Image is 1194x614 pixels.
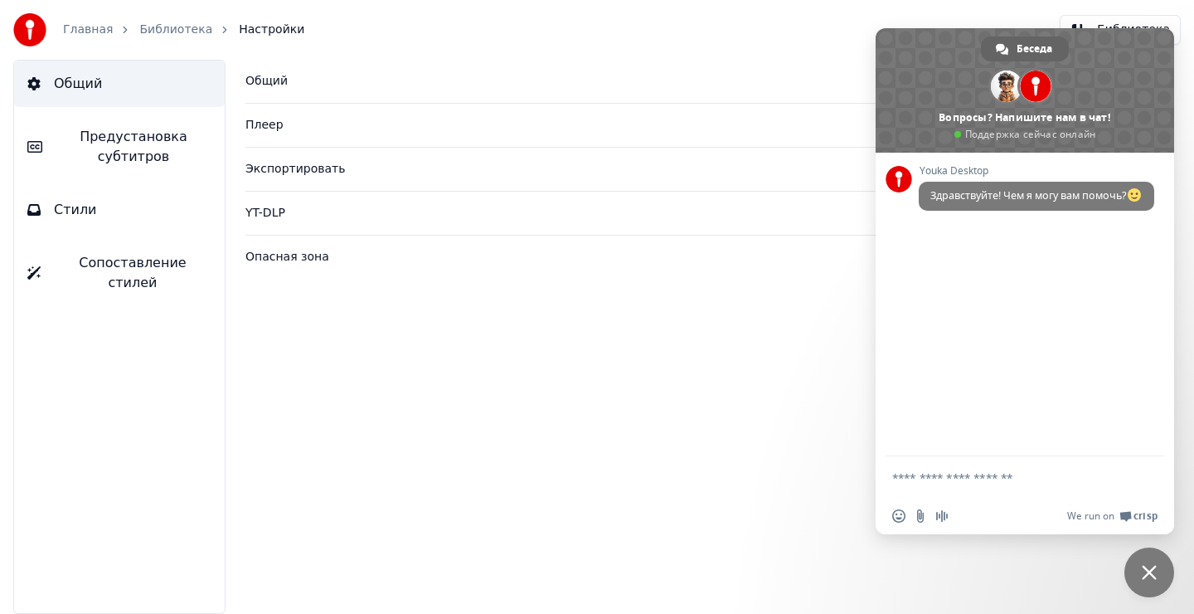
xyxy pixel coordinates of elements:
[245,60,1161,103] button: Общий
[245,104,1161,147] button: Плеер
[1133,509,1158,523] span: Crisp
[63,22,113,38] a: Главная
[239,22,304,38] span: Настройки
[919,165,1154,177] span: Youka Desktop
[139,22,212,38] a: Библиотека
[1067,509,1158,523] a: We run onCrisp
[981,37,1069,61] div: Беседа
[245,249,1134,266] div: Опасная зона
[13,13,46,46] img: youka
[892,509,905,523] span: Вставить emoji
[1060,15,1181,45] button: Библиотека
[54,253,211,293] span: Сопоставление стилей
[935,509,949,523] span: Запись аудиосообщения
[245,161,1134,178] div: Экспортировать
[245,236,1161,279] button: Опасная зона
[245,117,1134,134] div: Плеер
[54,200,97,220] span: Стили
[245,192,1161,235] button: YT-DLP
[56,127,211,167] span: Предустановка субтитров
[245,205,1134,222] div: YT-DLP
[930,188,1143,202] span: Здравствуйте! Чем я могу вам помочь?
[14,187,225,233] button: Стили
[1017,37,1052,61] span: Беседа
[892,470,1121,485] textarea: Отправьте сообщение...
[14,114,225,180] button: Предустановка субтитров
[54,74,102,94] span: Общий
[1124,548,1174,597] div: Закрыть чат
[914,509,927,523] span: Отправить файл
[245,73,1134,90] div: Общий
[245,148,1161,191] button: Экспортировать
[63,22,304,38] nav: breadcrumb
[14,61,225,107] button: Общий
[14,240,225,306] button: Сопоставление стилей
[1067,509,1114,523] span: We run on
